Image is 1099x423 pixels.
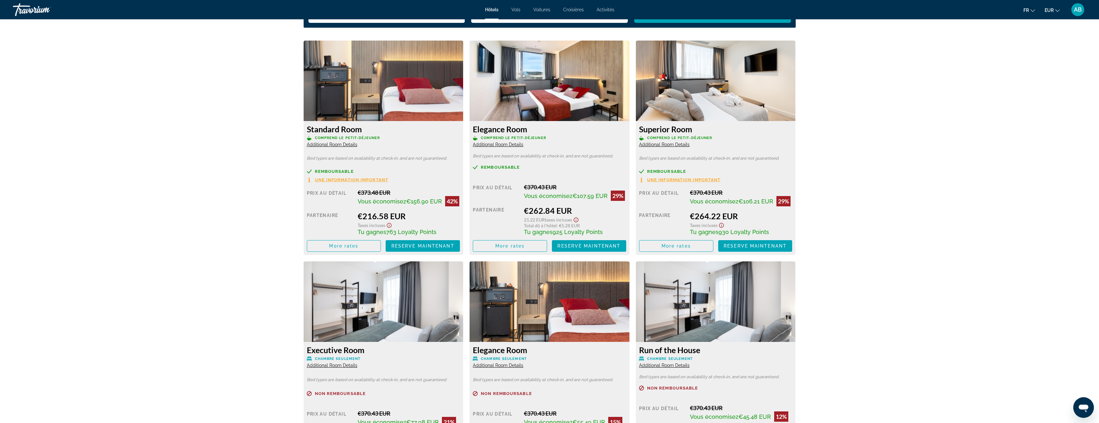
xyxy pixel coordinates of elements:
[690,229,719,235] span: Tu gagnes
[358,222,385,228] span: Taxes incluses
[524,217,545,222] span: 21.22 EUR
[473,345,626,355] h3: Elegance Room
[307,177,389,183] button: Une information important
[1073,397,1094,418] iframe: Bouton de lancement de la fenêtre de messagerie
[358,189,460,196] div: €373.48 EUR
[473,183,519,201] div: Prix au détail
[481,136,546,140] span: Comprend le petit-déjeuner
[307,211,353,235] div: Partenaire
[386,240,460,252] button: Reserve maintenant
[315,357,361,361] span: Chambre seulement
[473,240,547,252] button: More rates
[639,177,721,183] button: Une information important
[481,165,520,169] span: Remboursable
[639,240,713,252] button: More rates
[470,261,629,342] img: ef8cfd00-54cb-4fa2-90e4-f4e8a9f34209.jpeg
[329,243,358,249] span: More rates
[545,217,572,222] span: Taxes incluses
[307,345,460,355] h3: Executive Room
[473,165,626,170] a: Remboursable
[647,178,721,182] span: Une information important
[563,7,584,12] a: Croisières
[647,386,698,390] span: Non remboursable
[315,136,380,140] span: Comprend le petit-déjeuner
[307,189,353,206] div: Prix au détail
[553,229,603,235] span: 925 Loyalty Points
[315,169,354,174] span: Remboursable
[308,7,791,23] div: Search widget
[647,136,712,140] span: Comprend le petit-déjeuner
[358,211,460,221] div: €216.58 EUR
[1074,6,1082,13] span: AB
[639,375,792,379] p: Bed types are based on availability at check-in, and are not guaranteed.
[481,357,527,361] span: Chambre seulement
[473,154,626,158] p: Bed types are based on availability at check-in, and are not guaranteed.
[307,378,460,382] p: Bed types are based on availability at check-in, and are not guaranteed.
[1023,5,1035,15] button: Change language
[524,229,553,235] span: Tu gagnes
[304,261,463,342] img: c1bafb7b-96b0-45f2-bdd0-665ab157b775.jpeg
[557,243,620,249] span: Reserve maintenant
[1023,8,1029,13] span: fr
[647,169,686,174] span: Remboursable
[690,413,738,420] span: Vous économisez
[639,189,685,206] div: Prix au détail
[391,243,454,249] span: Reserve maintenant
[473,142,523,147] span: Additional Room Details
[639,142,690,147] span: Additional Room Details
[524,206,626,215] div: €262.84 EUR
[307,142,357,147] span: Additional Room Details
[738,413,771,420] span: €45.48 EUR
[647,357,693,361] span: Chambre seulement
[597,7,614,12] a: Activités
[639,345,792,355] h3: Run of the House
[473,124,626,134] h3: Elegance Room
[473,363,523,368] span: Additional Room Details
[445,196,459,206] div: 42%
[13,1,77,18] a: Travorium
[639,404,685,422] div: Prix au détail
[385,221,393,228] button: Show Taxes and Fees disclaimer
[776,196,791,206] div: 29%
[307,156,460,161] p: Bed types are based on availability at check-in, and are not guaranteed.
[1045,8,1054,13] span: EUR
[690,404,792,411] div: €370.43 EUR
[636,41,796,121] img: a4c35092-ea6d-4599-a0a0-14a3952687d4.jpeg
[358,229,386,235] span: Tu gagnes
[304,41,463,121] img: f2b13cd8-8a5e-46d9-b5b5-fa7929d26a9d.jpeg
[533,7,550,12] span: Voitures
[690,222,718,228] span: Taxes incluses
[473,206,519,235] div: Partenaire
[662,243,691,249] span: More rates
[572,215,580,223] button: Show Taxes and Fees disclaimer
[358,198,406,205] span: Vous économisez
[485,7,499,12] a: Hôtels
[315,178,389,182] span: Une information important
[639,363,690,368] span: Additional Room Details
[307,169,460,174] a: Remboursable
[1045,5,1060,15] button: Change currency
[406,198,442,205] span: €156.90 EUR
[307,124,460,134] h3: Standard Room
[495,243,525,249] span: More rates
[639,124,792,134] h3: Superior Room
[470,41,629,121] img: 883d00ea-7039-4137-83e7-f1bd8f3337ee.jpeg
[719,229,769,235] span: 930 Loyalty Points
[639,169,792,174] a: Remboursable
[718,221,725,228] button: Show Taxes and Fees disclaimer
[738,198,773,205] span: €106.21 EUR
[774,411,788,422] div: 12%
[636,261,796,342] img: c1bafb7b-96b0-45f2-bdd0-665ab157b775.jpeg
[524,193,572,199] span: Vous économisez
[639,156,792,161] p: Bed types are based on availability at check-in, and are not guaranteed.
[611,191,625,201] div: 29%
[358,410,460,417] div: €370.43 EUR
[524,223,557,228] span: Total dû à l'hôtel
[639,211,685,235] div: Partenaire
[307,363,357,368] span: Additional Room Details
[524,183,626,191] div: €370.43 EUR
[511,7,520,12] a: Vols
